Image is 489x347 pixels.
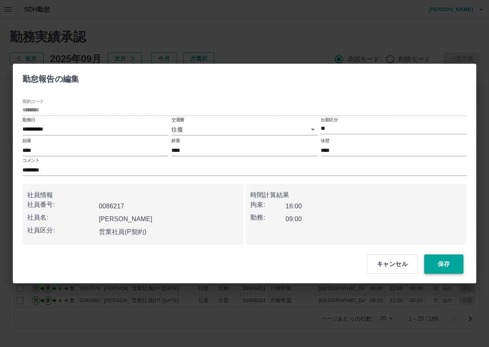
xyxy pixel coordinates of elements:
[367,254,418,274] button: キャンセル
[250,213,286,222] p: 勤務:
[22,98,44,104] label: 契約コード
[171,124,317,135] div: 往復
[99,203,124,210] b: 0086217
[286,203,302,210] b: 16:00
[13,64,89,91] h2: 勤怠報告の編集
[22,157,39,163] label: コメント
[22,117,35,123] label: 勤務日
[286,216,302,222] b: 09:00
[171,138,180,144] label: 終業
[171,117,184,123] label: 交通費
[250,190,462,200] p: 時間計算結果
[99,216,153,222] b: [PERSON_NAME]
[424,254,463,274] button: 保存
[27,226,96,235] p: 社員区分:
[27,200,96,210] p: 社員番号:
[99,228,147,235] b: 営業社員(P契約)
[22,138,31,144] label: 始業
[27,190,239,200] p: 社員情報
[27,213,96,222] p: 社員名:
[321,117,338,123] label: 出勤区分
[250,200,286,210] p: 拘束:
[321,138,329,144] label: 休憩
